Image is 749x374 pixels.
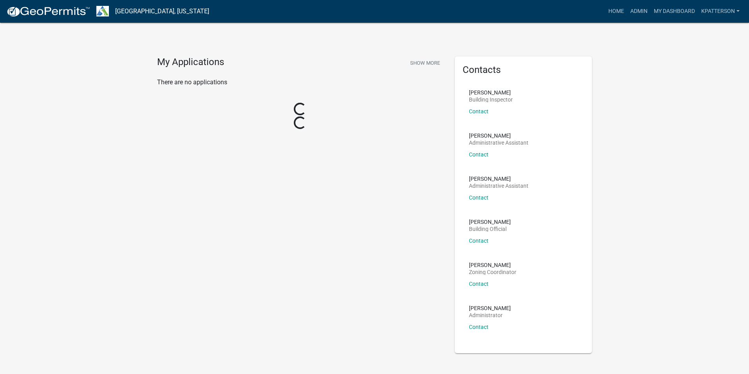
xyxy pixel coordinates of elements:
[627,4,651,19] a: Admin
[469,238,488,244] a: Contact
[407,56,443,69] button: Show More
[469,226,511,232] p: Building Official
[157,56,224,68] h4: My Applications
[651,4,698,19] a: My Dashboard
[469,194,488,201] a: Contact
[469,312,511,318] p: Administrator
[469,176,528,182] p: [PERSON_NAME]
[469,281,488,287] a: Contact
[115,5,209,18] a: [GEOGRAPHIC_DATA], [US_STATE]
[698,4,743,19] a: KPATTERSON
[469,90,513,95] p: [PERSON_NAME]
[157,78,443,87] p: There are no applications
[469,219,511,225] p: [PERSON_NAME]
[469,151,488,158] a: Contact
[469,269,516,275] p: Zoning Coordinator
[469,262,516,268] p: [PERSON_NAME]
[469,183,528,189] p: Administrative Assistant
[96,6,109,16] img: Troup County, Georgia
[469,305,511,311] p: [PERSON_NAME]
[469,108,488,114] a: Contact
[463,64,584,76] h5: Contacts
[469,97,513,102] p: Building Inspector
[469,133,528,138] p: [PERSON_NAME]
[605,4,627,19] a: Home
[469,140,528,145] p: Administrative Assistant
[469,324,488,330] a: Contact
